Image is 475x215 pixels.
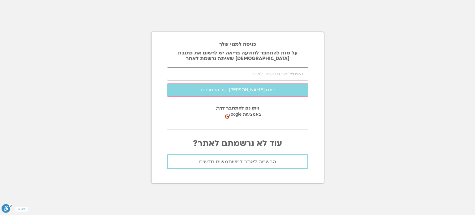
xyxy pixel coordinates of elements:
[167,154,308,169] a: הרשמה לאתר למשתמשים חדשים
[167,84,308,97] button: שלח [PERSON_NAME] קוד התחברות
[223,108,285,121] div: כניסה באמצעות Google
[227,111,273,118] span: כניסה באמצעות Google
[167,139,308,148] p: עוד לא נרשמתם לאתר?
[167,50,308,61] p: על מנת להתחבר לתודעה בריאה יש לרשום את כתובת [DEMOGRAPHIC_DATA] שאיתה נרשמת לאתר
[199,159,276,165] span: הרשמה לאתר למשתמשים חדשים
[167,41,308,47] h2: כניסה למנוי שלך
[167,67,308,80] input: האימייל איתו נרשמת לאתר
